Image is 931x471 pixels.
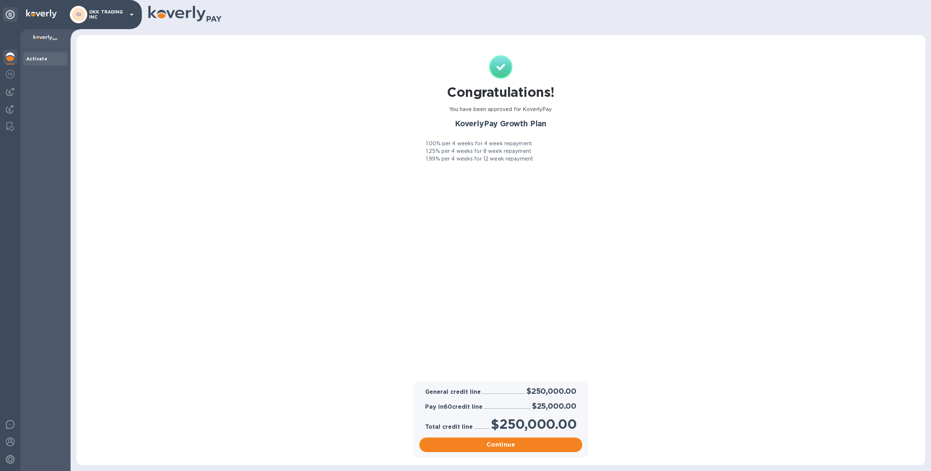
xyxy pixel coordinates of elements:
[425,389,481,396] h3: General credit line
[447,84,554,100] h1: Congratulations!
[26,56,47,62] b: Activate
[426,155,533,163] p: 1.99% per 4 weeks for 12 week repayment
[26,9,57,18] img: Logo
[89,9,125,20] p: OKK TRADING INC
[532,401,576,411] h2: $25,000.00
[415,119,587,128] h2: KoverlyPay Growth Plan
[76,12,81,17] b: OI
[527,387,576,396] h2: $250,000.00
[425,440,576,449] span: Continue
[425,424,473,431] h3: Total credit line
[425,404,483,411] h3: Pay in 60 credit line
[426,147,531,155] p: 1.25% per 4 weeks for 8 week repayment
[419,438,582,452] button: Continue
[491,416,576,432] h1: $250,000.00
[426,140,532,147] p: 1.00% per 4 weeks for 4 week repayment
[6,70,15,79] img: Foreign exchange
[3,7,17,22] div: Unpin categories
[449,106,553,113] p: You have been approved for KoverlyPay.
